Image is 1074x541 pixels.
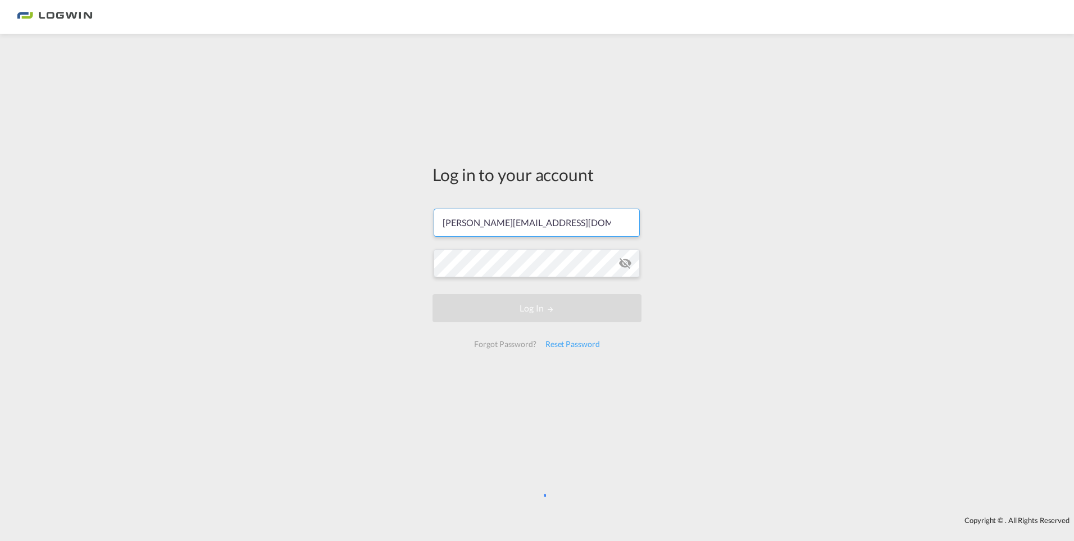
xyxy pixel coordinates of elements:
[433,163,641,186] div: Log in to your account
[17,4,93,30] img: bc73a0e0d8c111efacd525e4c8ad7d32.png
[470,334,540,354] div: Forgot Password?
[541,334,604,354] div: Reset Password
[434,209,640,237] input: Enter email/phone number
[433,294,641,322] button: LOGIN
[618,256,632,270] md-icon: icon-eye-off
